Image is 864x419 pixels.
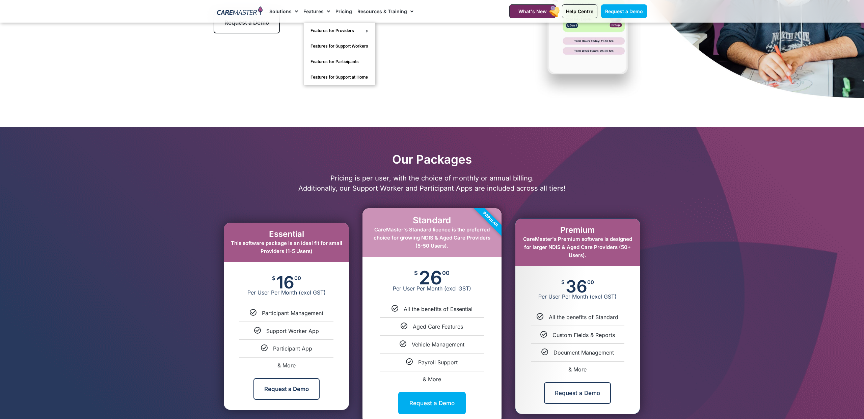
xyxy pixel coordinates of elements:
span: $ [272,276,275,281]
span: Per User Per Month (excl GST) [515,293,640,300]
a: Request a Demo [398,392,466,414]
span: Help Centre [566,8,593,14]
span: All the benefits of Essential [404,306,473,312]
span: Aged Care Features [413,323,463,330]
span: 00 [442,270,450,276]
h2: Standard [369,215,494,225]
a: Request a Demo [601,4,647,18]
span: $ [561,280,565,285]
span: & More [568,366,587,373]
span: 00 [587,280,594,285]
a: Request a Demo [214,12,280,33]
span: 26 [419,270,442,285]
span: 36 [566,280,587,293]
span: Vehicle Management [412,341,464,348]
span: & More [277,362,296,369]
a: Features for Participants [304,54,375,69]
span: Participant App [273,345,312,352]
span: Payroll Support [418,359,458,366]
h2: Premium [522,225,633,235]
img: CareMaster Logo [217,6,263,17]
span: 16 [276,276,294,289]
span: Participant Management [262,310,323,316]
a: What's New [509,4,556,18]
a: Features for Providers [304,23,375,38]
p: Pricing is per user, with the choice of monthly or annual billing. Additionally, our Support Work... [214,173,650,193]
span: This software package is an ideal fit for small Providers (1-5 Users) [231,240,342,254]
span: Request a Demo [605,8,643,14]
span: Per User Per Month (excl GST) [362,285,501,292]
div: Popular [452,181,529,258]
h2: Essential [231,229,342,239]
a: Features for Support Workers [304,38,375,54]
a: Help Centre [562,4,597,18]
ul: Features [303,23,375,85]
span: & More [423,376,441,383]
span: Custom Fields & Reports [552,332,615,338]
span: CareMaster's Standard licence is the preferred choice for growing NDIS & Aged Care Providers (5-5... [374,226,490,249]
span: Support Worker App [266,328,319,334]
span: $ [414,270,418,276]
a: Request a Demo [544,382,611,404]
span: 00 [294,276,301,281]
span: Request a Demo [224,19,269,26]
span: CareMaster's Premium software is designed for larger NDIS & Aged Care Providers (50+ Users). [523,236,632,258]
a: Request a Demo [253,378,320,400]
span: Document Management [553,349,614,356]
span: Per User Per Month (excl GST) [224,289,349,296]
a: Features for Support at Home [304,69,375,85]
span: All the benefits of Standard [549,314,618,320]
h2: Our Packages [214,152,650,166]
span: What's New [518,8,547,14]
